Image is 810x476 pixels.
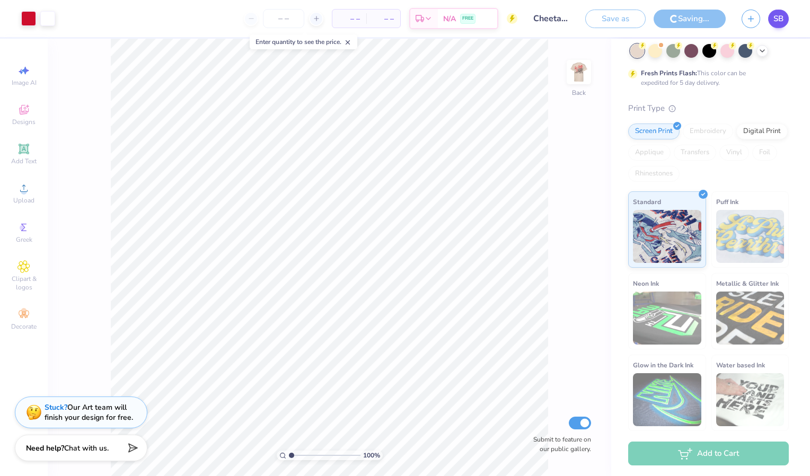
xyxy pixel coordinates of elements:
span: – – [339,13,360,24]
img: Glow in the Dark Ink [633,373,701,426]
img: Neon Ink [633,292,701,345]
label: Submit to feature on our public gallery. [527,435,591,454]
span: Image AI [12,78,37,87]
img: Water based Ink [716,373,785,426]
div: Our Art team will finish your design for free. [45,402,133,422]
input: Untitled Design [525,8,577,29]
span: 100 % [363,451,380,460]
div: Rhinestones [628,166,680,182]
div: Print Type [628,102,789,114]
span: SB [773,13,783,25]
img: Standard [633,210,701,263]
span: Metallic & Glitter Ink [716,278,779,289]
span: Decorate [11,322,37,331]
div: Vinyl [719,145,749,161]
strong: Need help? [26,443,64,453]
span: Greek [16,235,32,244]
strong: Fresh Prints Flash: [641,69,697,77]
span: Clipart & logos [5,275,42,292]
span: Water based Ink [716,359,765,371]
a: SB [768,10,789,28]
div: Embroidery [683,124,733,139]
span: Puff Ink [716,196,738,207]
span: Glow in the Dark Ink [633,359,693,371]
div: Foil [752,145,777,161]
span: Upload [13,196,34,205]
span: Designs [12,118,36,126]
span: Neon Ink [633,278,659,289]
span: Chat with us. [64,443,109,453]
input: – – [263,9,304,28]
span: FREE [462,15,473,22]
img: Metallic & Glitter Ink [716,292,785,345]
span: – – [373,13,394,24]
div: Applique [628,145,671,161]
img: Back [568,61,589,83]
div: Digital Print [736,124,788,139]
div: This color can be expedited for 5 day delivery. [641,68,771,87]
div: Back [572,88,586,98]
div: Transfers [674,145,716,161]
div: Screen Print [628,124,680,139]
span: N/A [443,13,456,24]
div: Enter quantity to see the price. [250,34,357,49]
span: Add Text [11,157,37,165]
span: Standard [633,196,661,207]
img: Puff Ink [716,210,785,263]
strong: Stuck? [45,402,67,412]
